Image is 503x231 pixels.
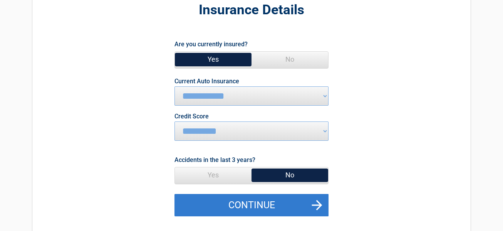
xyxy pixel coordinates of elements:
[174,39,248,49] label: Are you currently insured?
[251,167,328,183] span: No
[174,155,255,165] label: Accidents in the last 3 years?
[174,194,329,216] button: Continue
[175,167,251,183] span: Yes
[174,113,209,120] label: Credit Score
[175,52,251,67] span: Yes
[251,52,328,67] span: No
[75,1,428,19] h2: Insurance Details
[174,78,239,84] label: Current Auto Insurance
